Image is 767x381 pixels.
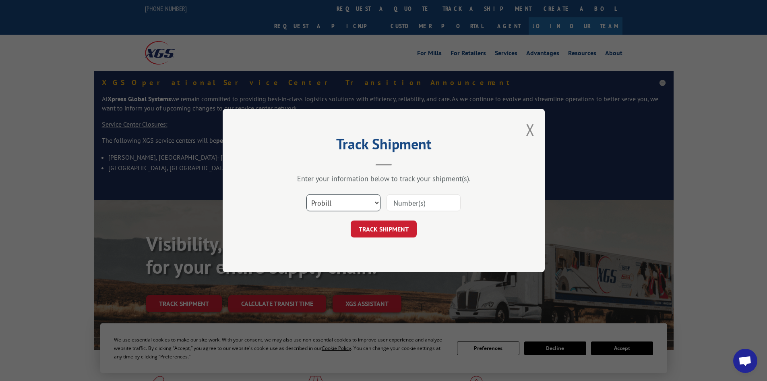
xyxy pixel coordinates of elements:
h2: Track Shipment [263,138,504,154]
a: Open chat [733,349,757,373]
button: Close modal [526,119,535,140]
div: Enter your information below to track your shipment(s). [263,174,504,183]
button: TRACK SHIPMENT [351,221,417,237]
input: Number(s) [387,194,461,211]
